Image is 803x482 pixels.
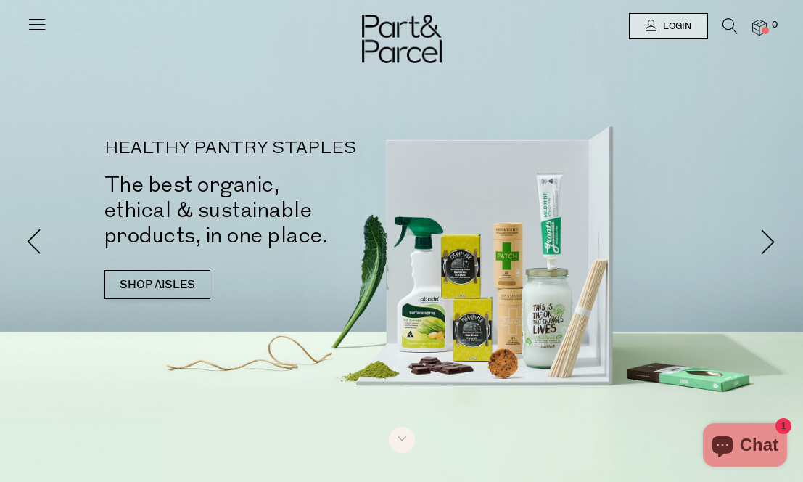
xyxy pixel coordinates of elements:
img: Part&Parcel [362,15,442,63]
h2: The best organic, ethical & sustainable products, in one place. [104,172,424,248]
span: Login [659,20,691,33]
a: 0 [752,20,767,35]
a: Login [629,13,708,39]
a: SHOP AISLES [104,270,210,299]
span: 0 [768,19,781,32]
p: HEALTHY PANTRY STAPLES [104,140,424,158]
inbox-online-store-chat: Shopify online store chat [699,423,791,470]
